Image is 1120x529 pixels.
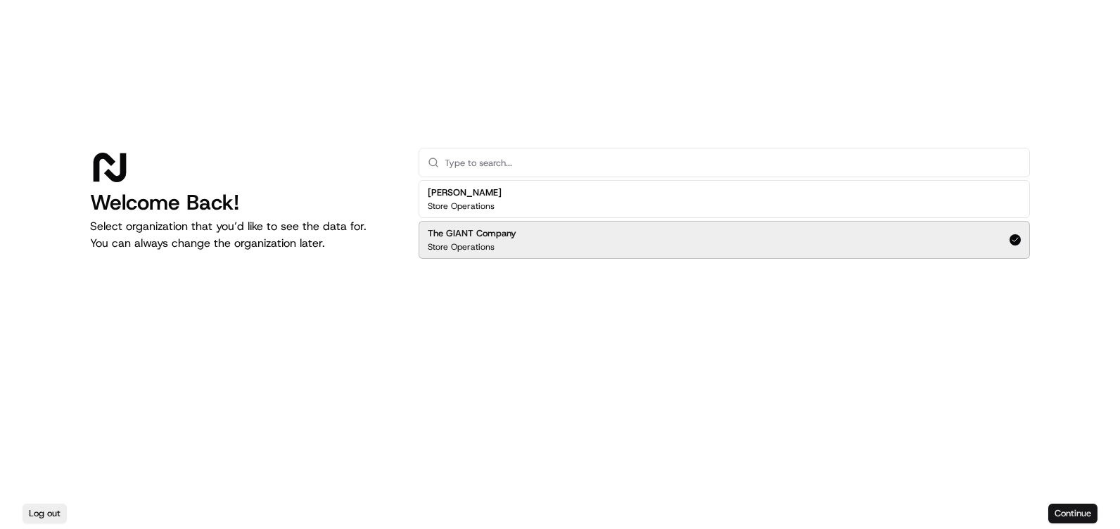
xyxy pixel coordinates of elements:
input: Type to search... [445,148,1021,177]
h2: The GIANT Company [428,227,516,240]
button: Continue [1048,504,1097,523]
div: Suggestions [419,177,1030,262]
p: Store Operations [428,200,495,212]
h1: Welcome Back! [90,190,396,215]
button: Log out [23,504,67,523]
p: Store Operations [428,241,495,253]
h2: [PERSON_NAME] [428,186,502,199]
p: Select organization that you’d like to see the data for. You can always change the organization l... [90,218,396,252]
